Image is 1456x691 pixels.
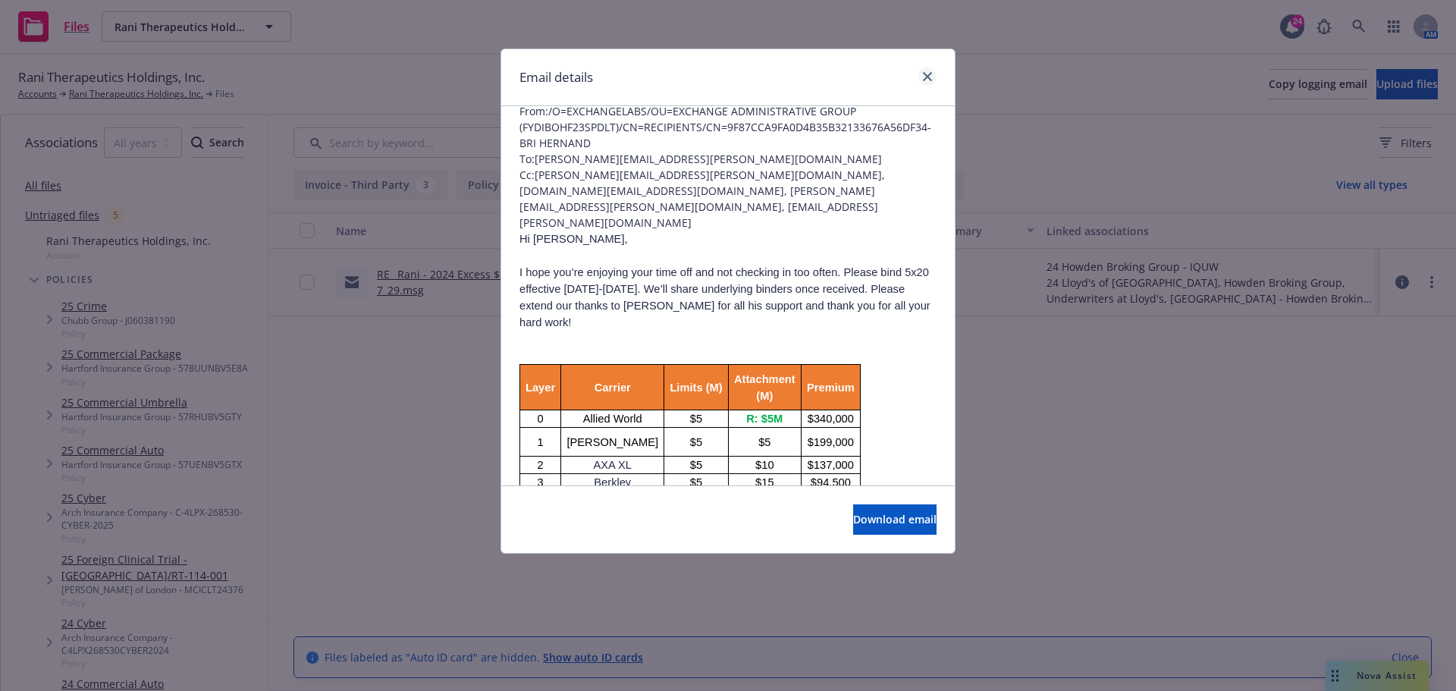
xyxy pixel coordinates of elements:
[537,459,543,471] span: 2
[755,459,773,471] span: $10
[808,459,854,471] span: $137,000
[755,476,773,488] span: $15
[807,382,855,394] span: Premium
[519,266,930,328] span: I hope you’re enjoying your time off and not checking in too often. Please bind 5x20 effective [D...
[537,436,543,448] span: 1
[690,459,702,471] span: $5
[519,151,937,167] span: To: [PERSON_NAME][EMAIL_ADDRESS][PERSON_NAME][DOMAIN_NAME]
[690,476,702,488] span: $5
[595,382,631,394] span: Carrier
[519,68,593,87] h1: Email details
[808,413,854,425] span: $340,000
[690,436,702,448] span: $5
[690,413,702,425] span: $5
[853,512,937,526] span: Download email
[853,504,937,535] button: Download email
[594,476,631,488] span: Berkley
[567,436,659,448] span: [PERSON_NAME]
[519,167,937,231] span: Cc: [PERSON_NAME][EMAIL_ADDRESS][PERSON_NAME][DOMAIN_NAME], [DOMAIN_NAME][EMAIL_ADDRESS][DOMAIN_N...
[918,68,937,86] a: close
[594,459,632,471] span: AXA XL
[583,413,642,425] span: Allied World
[758,436,770,448] span: $5
[808,436,854,448] span: $199,000
[519,233,628,245] span: Hi [PERSON_NAME],
[670,382,722,394] span: Limits (M)
[526,382,555,394] span: Layer
[746,413,783,425] span: R: $5M
[519,103,937,151] span: From: /O=EXCHANGELABS/OU=EXCHANGE ADMINISTRATIVE GROUP (FYDIBOHF23SPDLT)/CN=RECIPIENTS/CN=9F87CCA...
[537,413,543,425] span: 0
[811,476,851,488] span: $94,500
[537,476,543,488] span: 3
[734,373,795,402] span: Attachment (M)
